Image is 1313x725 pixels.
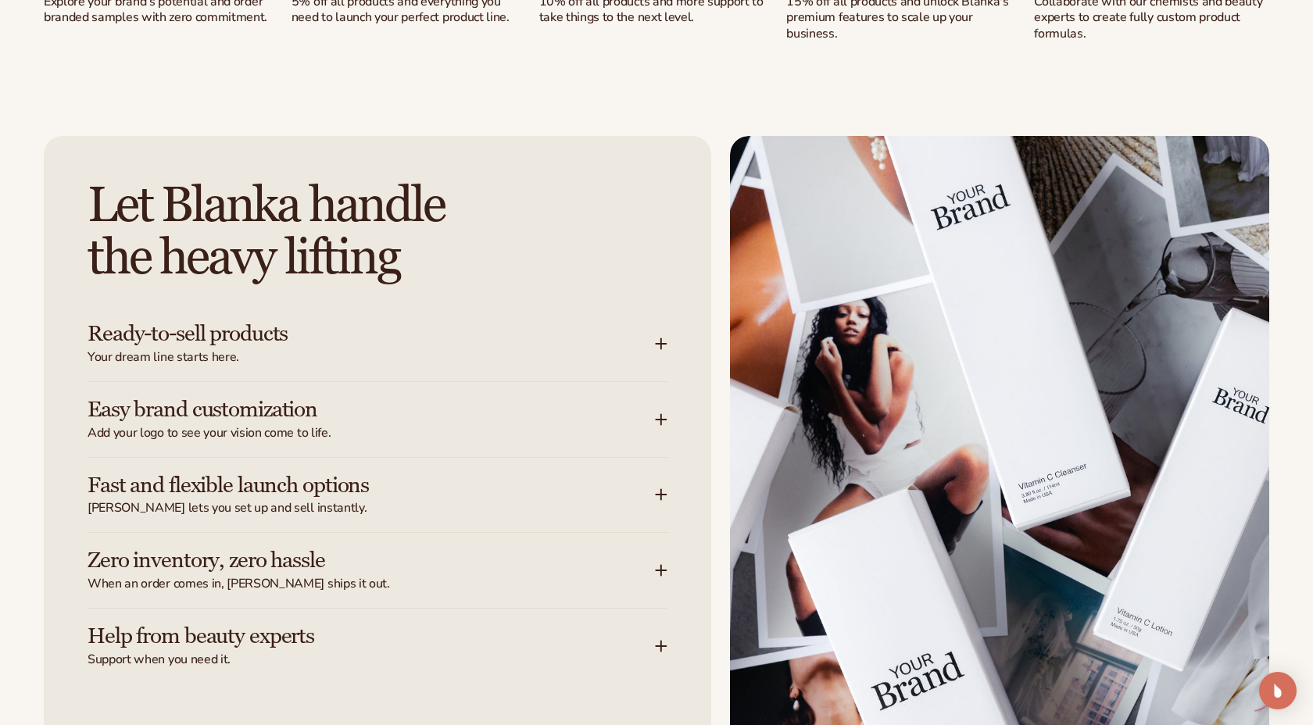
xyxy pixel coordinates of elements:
[88,652,655,668] span: Support when you need it.
[88,500,655,516] span: [PERSON_NAME] lets you set up and sell instantly.
[88,576,655,592] span: When an order comes in, [PERSON_NAME] ships it out.
[88,548,608,573] h3: Zero inventory, zero hassle
[88,425,655,441] span: Add your logo to see your vision come to life.
[88,349,655,366] span: Your dream line starts here.
[88,398,608,422] h3: Easy brand customization
[88,180,667,284] h2: Let Blanka handle the heavy lifting
[88,322,608,346] h3: Ready-to-sell products
[88,473,608,498] h3: Fast and flexible launch options
[88,624,608,648] h3: Help from beauty experts
[1259,672,1297,709] div: Open Intercom Messenger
